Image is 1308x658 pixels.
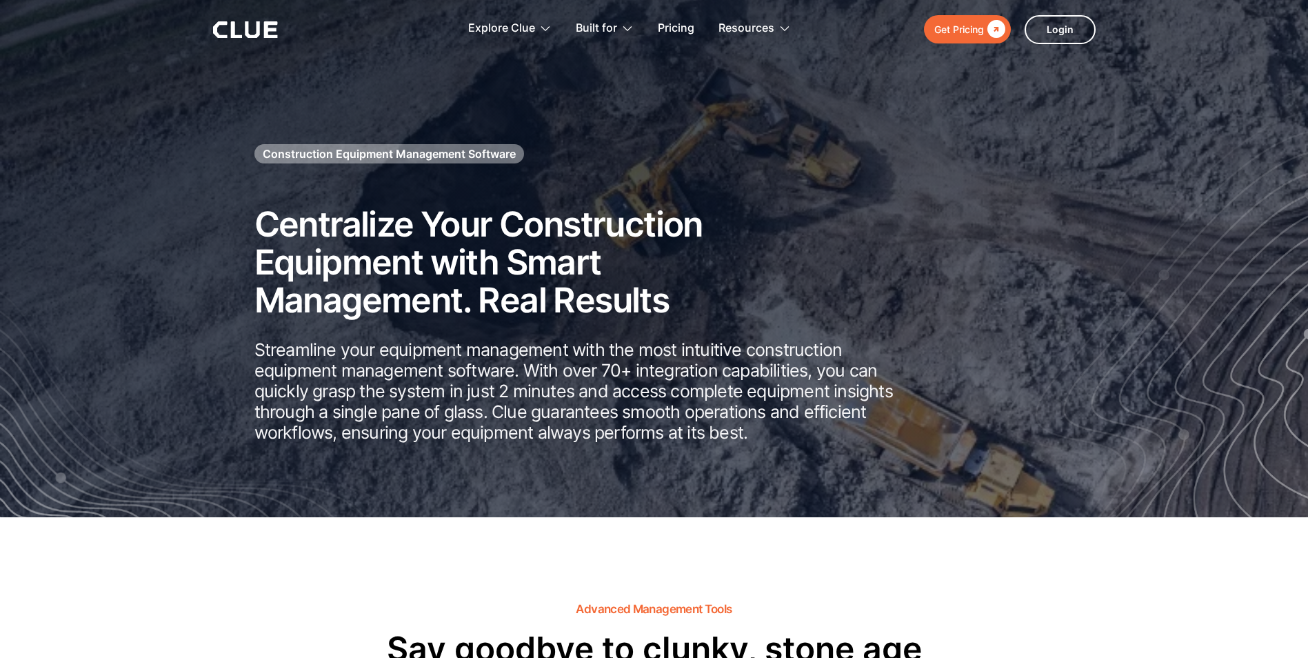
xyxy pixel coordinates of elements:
[576,603,732,616] h2: Advanced Management Tools
[1025,15,1096,44] a: Login
[576,7,617,50] div: Built for
[718,7,774,50] div: Resources
[924,15,1011,43] a: Get Pricing
[468,7,535,50] div: Explore Clue
[658,7,694,50] a: Pricing
[1003,108,1308,517] img: Construction fleet management software
[984,21,1005,38] div: 
[934,21,984,38] div: Get Pricing
[254,339,909,443] p: Streamline your equipment management with the most intuitive construction equipment management so...
[254,206,806,319] h2: Centralize Your Construction Equipment with Smart Management. Real Results
[263,146,516,161] h1: Construction Equipment Management Software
